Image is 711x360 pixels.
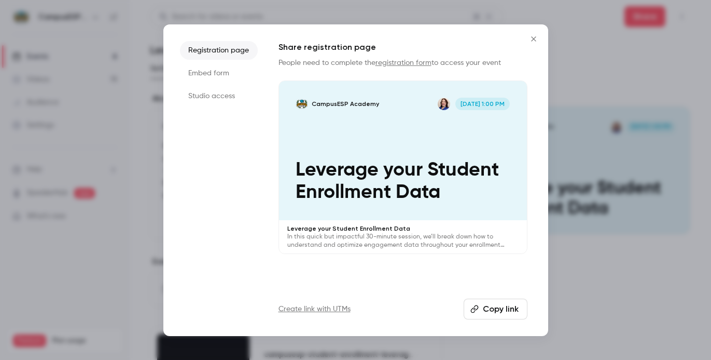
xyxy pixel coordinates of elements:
[312,100,379,108] p: CampusESP Academy
[180,64,258,83] li: Embed form
[278,304,351,314] a: Create link with UTMs
[296,98,308,110] img: Leverage your Student Enrollment Data
[278,81,527,255] a: Leverage your Student Enrollment DataCampusESP AcademyKerri Meeks-Griffin[DATE] 1:00 PMLeverage y...
[180,41,258,60] li: Registration page
[287,233,519,249] p: In this quick but impactful 30-minute session, we’ll break down how to understand and optimize en...
[438,98,450,110] img: Kerri Meeks-Griffin
[278,58,527,68] p: People need to complete the to access your event
[464,299,527,319] button: Copy link
[180,87,258,105] li: Studio access
[375,59,431,66] a: registration form
[455,98,510,110] span: [DATE] 1:00 PM
[523,29,544,49] button: Close
[287,224,519,233] p: Leverage your Student Enrollment Data
[278,41,527,54] h1: Share registration page
[296,159,510,204] p: Leverage your Student Enrollment Data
